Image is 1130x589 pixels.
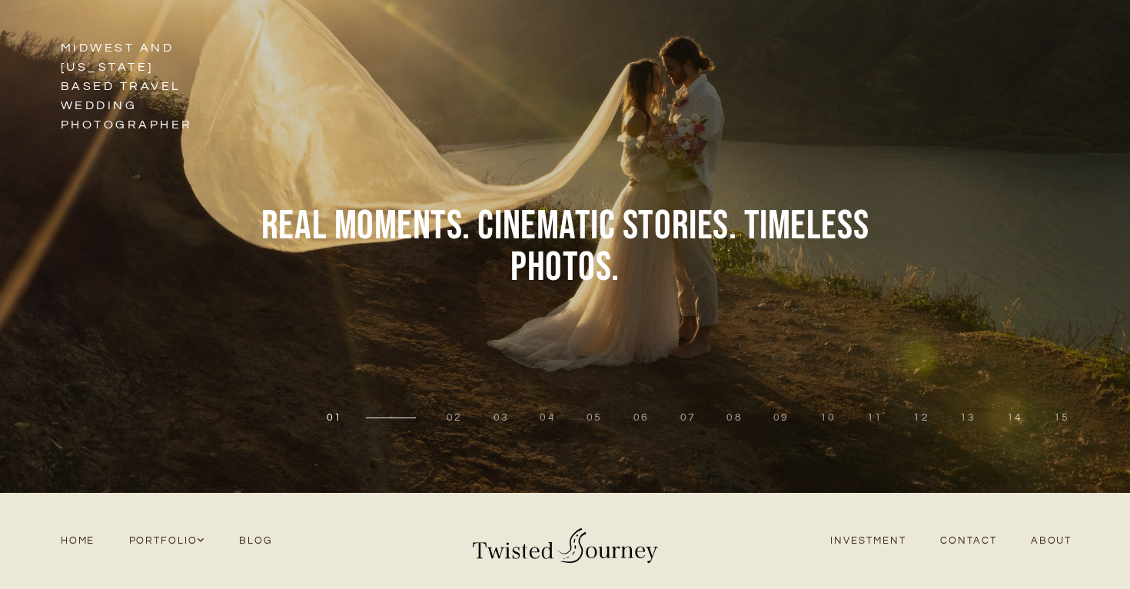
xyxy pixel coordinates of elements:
[510,247,620,288] span: Photos.
[469,517,661,565] img: Twisted Journey
[960,411,976,426] button: 13 of 15
[447,411,463,426] button: 2 of 15
[587,411,603,426] button: 5 of 15
[923,531,1014,551] a: Contact
[680,411,696,426] button: 7 of 15
[222,531,289,551] a: Blog
[477,205,615,247] span: Cinematic
[1007,411,1023,426] button: 14 of 15
[334,205,470,247] span: Moments.
[44,531,112,551] a: Home
[913,411,929,426] button: 12 of 15
[813,531,923,551] a: Investment
[540,411,556,426] button: 4 of 15
[327,411,343,426] button: 1 of 15
[129,533,206,549] span: Portfolio
[726,411,743,426] button: 8 of 15
[1054,411,1070,426] button: 15 of 15
[867,411,883,426] button: 11 of 15
[112,531,223,551] a: Portfolio
[623,205,736,247] span: stories.
[773,411,789,426] button: 9 of 15
[633,411,650,426] button: 6 of 15
[494,411,510,426] button: 3 of 15
[1014,531,1089,551] a: About
[820,411,836,426] button: 10 of 15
